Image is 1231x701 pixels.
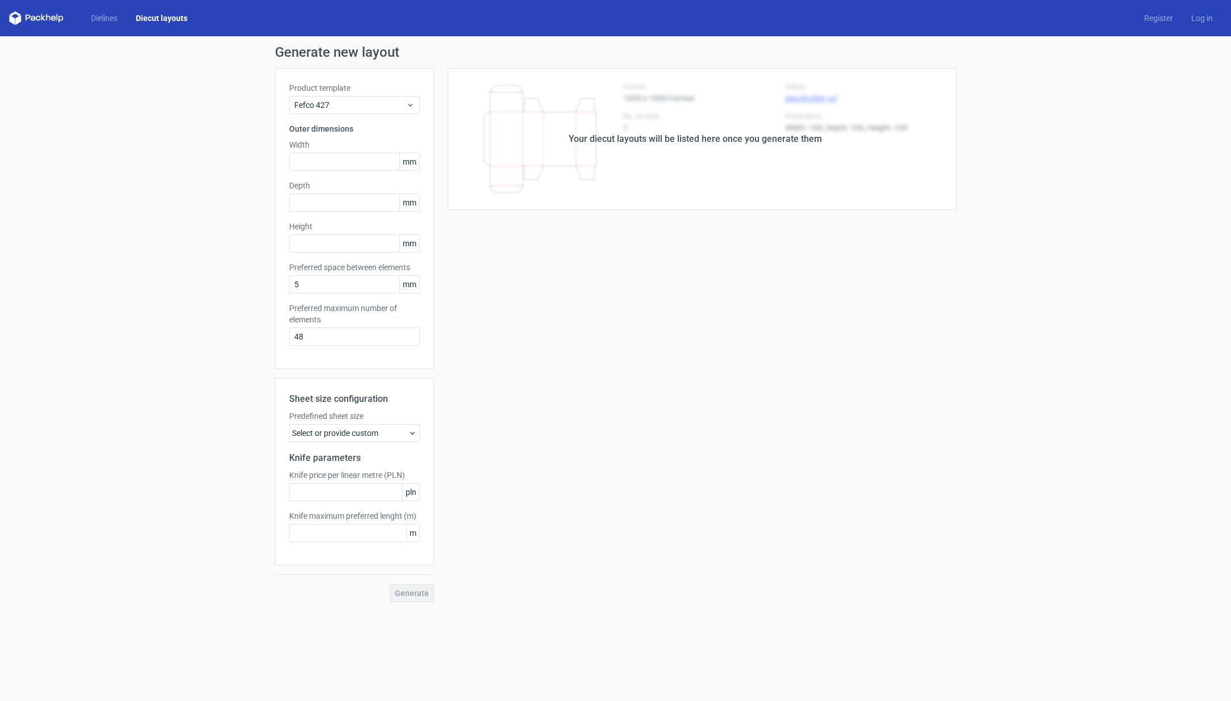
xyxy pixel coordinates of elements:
h2: Sheet size configuration [289,392,420,406]
span: mm [399,153,419,170]
label: Predefined sheet size [289,410,420,422]
div: Select or provide custom [289,424,420,442]
a: Register [1135,12,1182,24]
span: pln [402,484,419,501]
h2: Knife parameters [289,451,420,465]
div: Your diecut layouts will be listed here once you generate them [569,132,822,146]
label: Knife price per linear metre (PLN) [289,469,420,481]
span: mm [399,194,419,211]
label: Product template [289,82,420,94]
span: mm [399,276,419,293]
label: Height [289,221,420,232]
label: Preferred maximum number of elements [289,303,420,325]
h1: Generate new layout [275,45,957,59]
span: Fefco 427 [294,99,406,111]
label: Width [289,139,420,150]
a: Diecut layouts [127,12,197,24]
span: m [406,524,419,542]
label: Preferred space between elements [289,262,420,273]
span: mm [399,235,419,252]
label: Depth [289,180,420,191]
a: Log in [1182,12,1222,24]
h3: Outer dimensions [289,123,420,135]
a: Dielines [82,12,127,24]
label: Knife maximum preferred lenght (m) [289,510,420,522]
